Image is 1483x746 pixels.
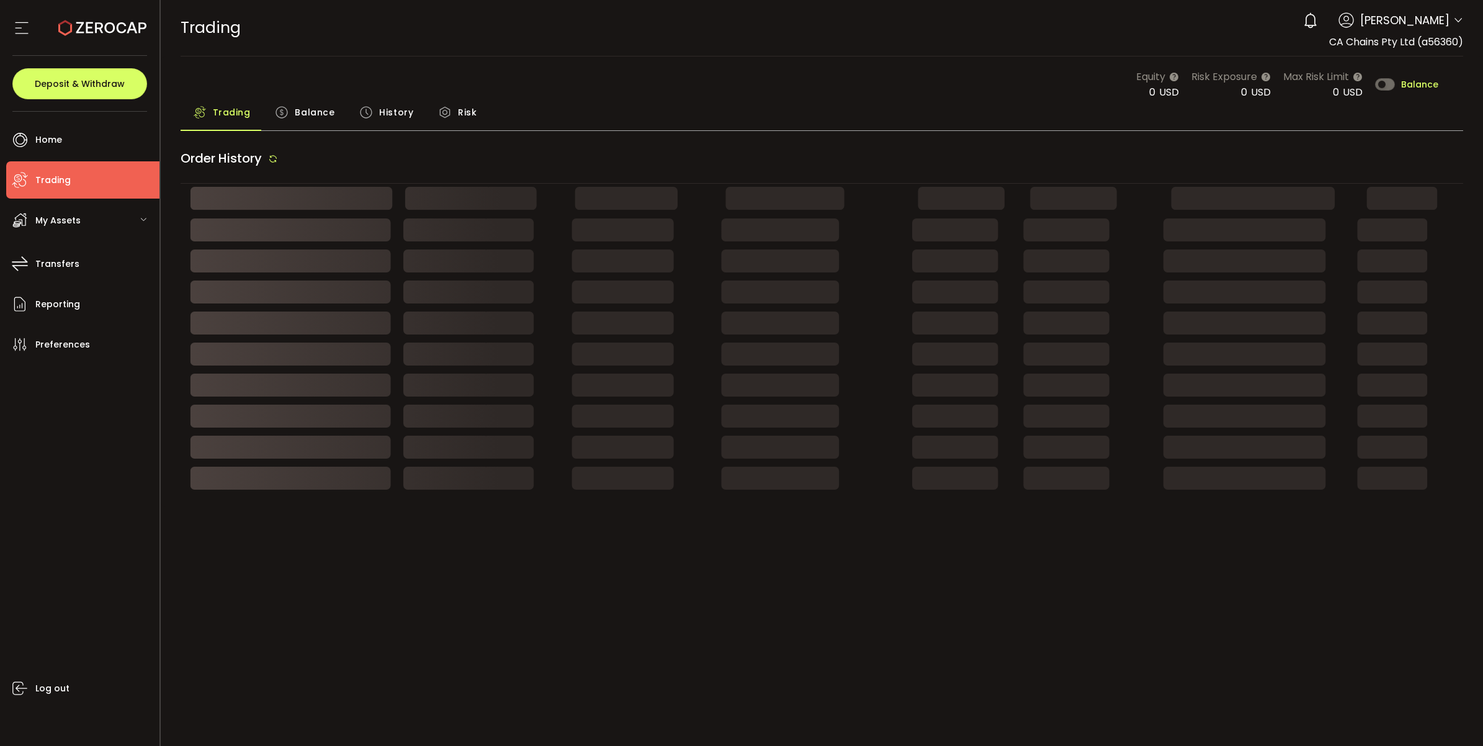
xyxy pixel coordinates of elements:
button: Deposit & Withdraw [12,68,147,99]
span: Order History [181,150,262,167]
span: 0 [1149,85,1155,99]
span: USD [1159,85,1179,99]
span: Reporting [35,295,80,313]
span: Max Risk Limit [1283,69,1349,84]
span: Trading [181,17,241,38]
span: Balance [295,100,334,125]
span: Balance [1401,80,1438,89]
span: Equity [1136,69,1165,84]
span: Deposit & Withdraw [35,79,125,88]
span: 0 [1241,85,1247,99]
span: USD [1251,85,1271,99]
span: USD [1343,85,1363,99]
span: My Assets [35,212,81,230]
span: Preferences [35,336,90,354]
span: [PERSON_NAME] [1360,12,1449,29]
span: 0 [1333,85,1339,99]
span: Trading [213,100,251,125]
span: Risk [458,100,477,125]
span: Transfers [35,255,79,273]
span: Risk Exposure [1191,69,1257,84]
span: Home [35,131,62,149]
span: Trading [35,171,71,189]
span: History [379,100,413,125]
span: Log out [35,680,69,698]
span: CA Chains Pty Ltd (a56360) [1329,35,1463,49]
